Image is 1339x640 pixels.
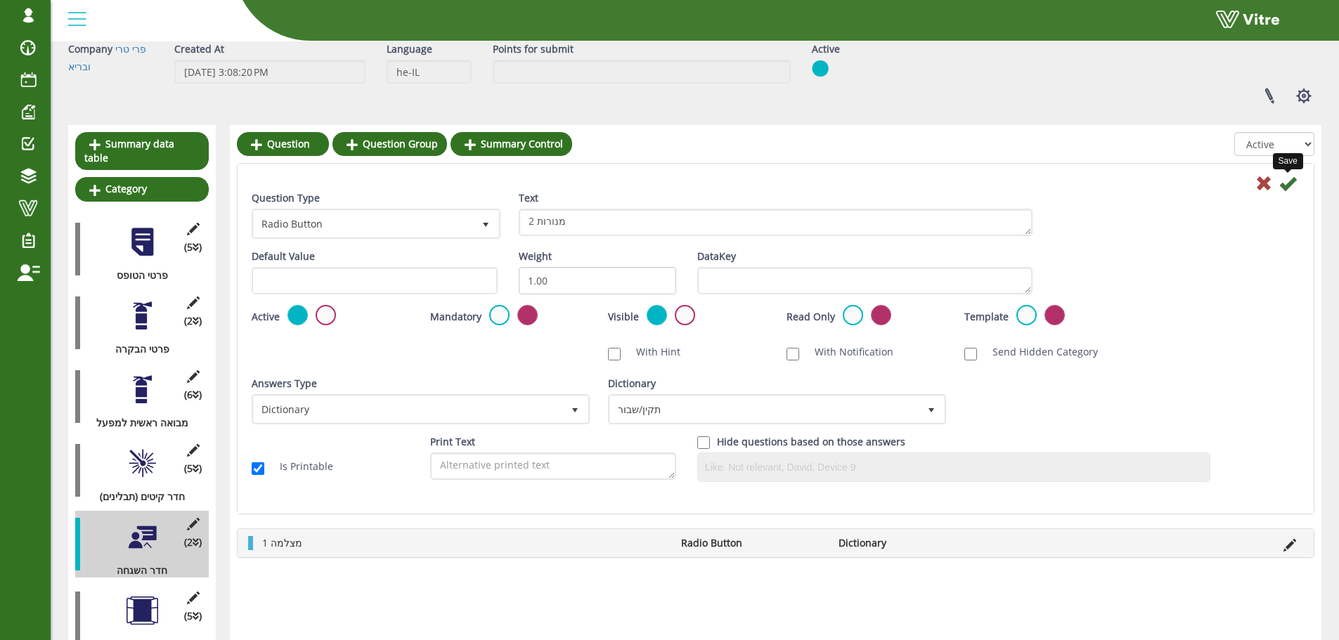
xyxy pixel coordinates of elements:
li: Dictionary [832,536,989,550]
span: select [919,396,944,422]
label: Active [252,310,280,324]
input: Hide question based on answer [697,436,710,449]
label: Question Type [252,191,320,205]
label: With Notification [801,345,893,359]
label: With Hint [622,345,680,359]
label: Is Printable [266,459,333,474]
label: Visible [608,310,639,324]
a: Question [237,132,329,156]
label: Mandatory [430,310,481,324]
label: Send Hidden Category [978,345,1098,359]
label: Dictionary [608,377,656,391]
label: Hide questions based on those answers [717,435,905,449]
input: Send Hidden Category [964,348,977,360]
input: With Hint [608,348,621,360]
span: (6 ) [184,388,202,402]
span: (5 ) [184,609,202,623]
span: select [473,211,498,236]
span: Radio Button [254,211,473,236]
span: תקין/שבור [610,396,919,422]
img: yes [812,60,829,77]
span: Dictionary [254,396,562,422]
input: Like: Not relevant, David, Device 9 [701,457,1207,478]
label: Answers Type [252,377,317,391]
label: Created At [174,42,224,56]
span: (5 ) [184,462,202,476]
div: פרטי הטופס [75,268,198,282]
a: Summary data table [75,132,209,170]
span: (5 ) [184,240,202,254]
label: Read Only [787,310,835,324]
div: מבואה ראשית למפעל [75,416,198,430]
div: Save [1273,153,1303,169]
span: (2 ) [184,535,202,549]
span: 1 מצלמה [262,536,302,549]
label: Language [387,42,432,56]
textarea: 4 מנורות [519,209,1033,236]
input: Is Printable [252,462,264,475]
label: Text [519,191,538,205]
label: Weight [519,249,552,263]
label: Default Value [252,249,315,263]
input: With Notification [787,348,799,360]
div: חדר השגחה [75,563,198,577]
a: Question Group [332,132,447,156]
a: Summary Control [451,132,572,156]
label: Points for submit [493,42,574,56]
label: Print Text [430,435,475,449]
a: Category [75,177,209,201]
label: Template [964,310,1009,324]
div: פרטי הבקרה [75,342,198,356]
span: (2 ) [184,314,202,328]
div: חדר קיטים (תבלינים) [75,490,198,504]
label: Active [812,42,840,56]
label: DataKey [697,249,736,263]
label: Company [68,42,112,56]
span: select [562,396,588,422]
li: Radio Button [674,536,832,550]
